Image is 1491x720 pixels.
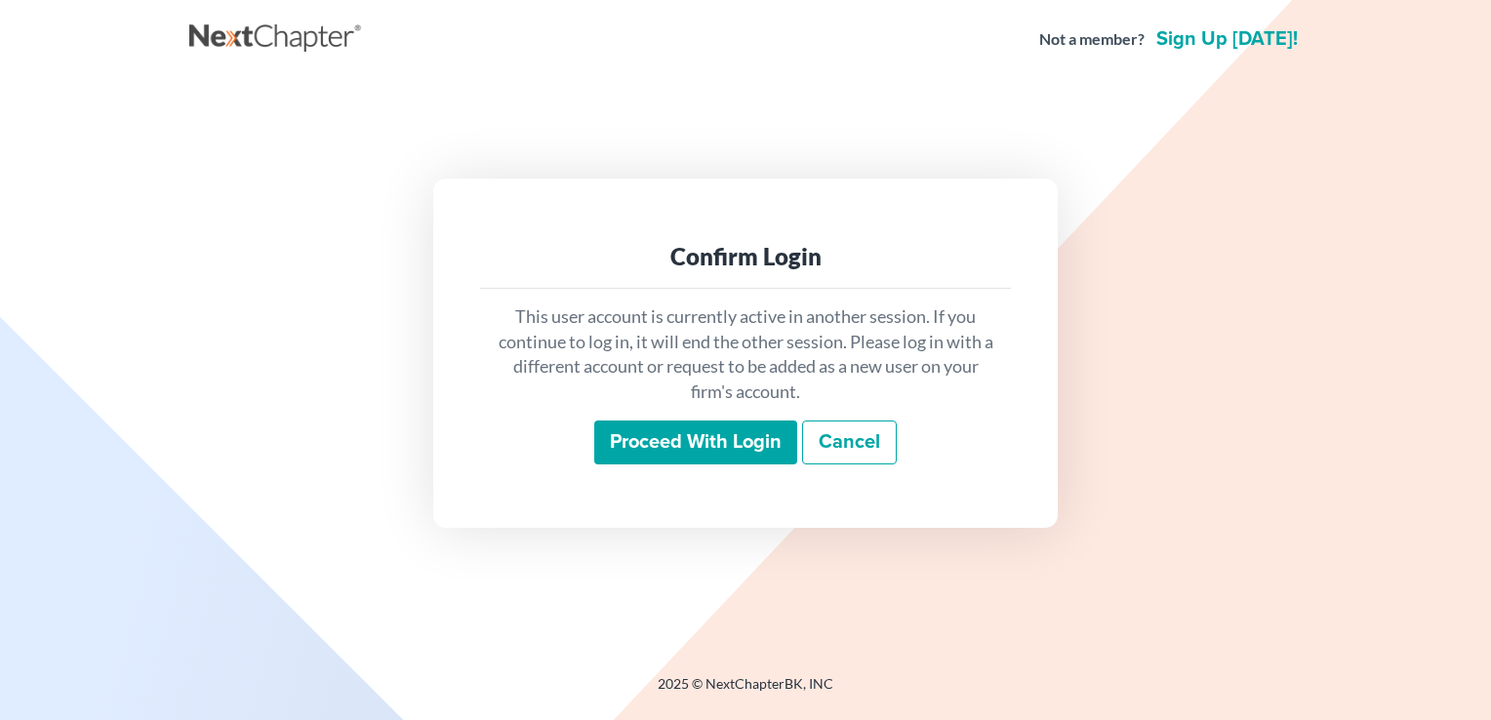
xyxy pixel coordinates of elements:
[594,420,797,465] input: Proceed with login
[496,304,995,405] p: This user account is currently active in another session. If you continue to log in, it will end ...
[1152,29,1302,49] a: Sign up [DATE]!
[496,241,995,272] div: Confirm Login
[802,420,897,465] a: Cancel
[189,674,1302,709] div: 2025 © NextChapterBK, INC
[1039,28,1145,51] strong: Not a member?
